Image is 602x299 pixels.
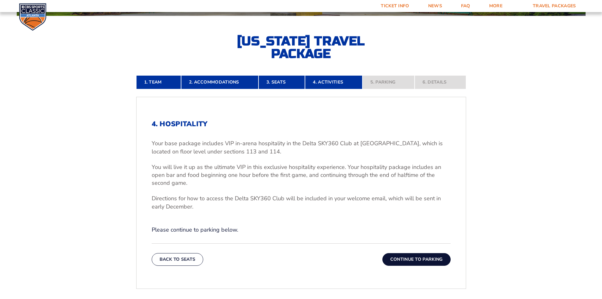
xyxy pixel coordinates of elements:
p: Directions for how to access the Delta SKY360 Club will be included in your welcome email, which ... [152,195,451,210]
p: You will live it up as the ultimate VIP in this exclusive hospitality experience. Your hospitalit... [152,163,451,187]
a: 2. Accommodations [181,75,258,89]
button: Back To Seats [152,253,204,266]
a: 1. Team [136,75,181,89]
h2: [US_STATE] Travel Package [232,35,371,60]
p: Your base package includes VIP in-arena hospitality in the Delta SKY360 Club at [GEOGRAPHIC_DATA]... [152,140,451,155]
h2: 4. Hospitality [152,120,451,128]
img: CBS Sports Classic [19,3,46,31]
a: 3. Seats [258,75,305,89]
p: Please continue to parking below. [152,226,451,234]
button: Continue To Parking [382,253,451,266]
